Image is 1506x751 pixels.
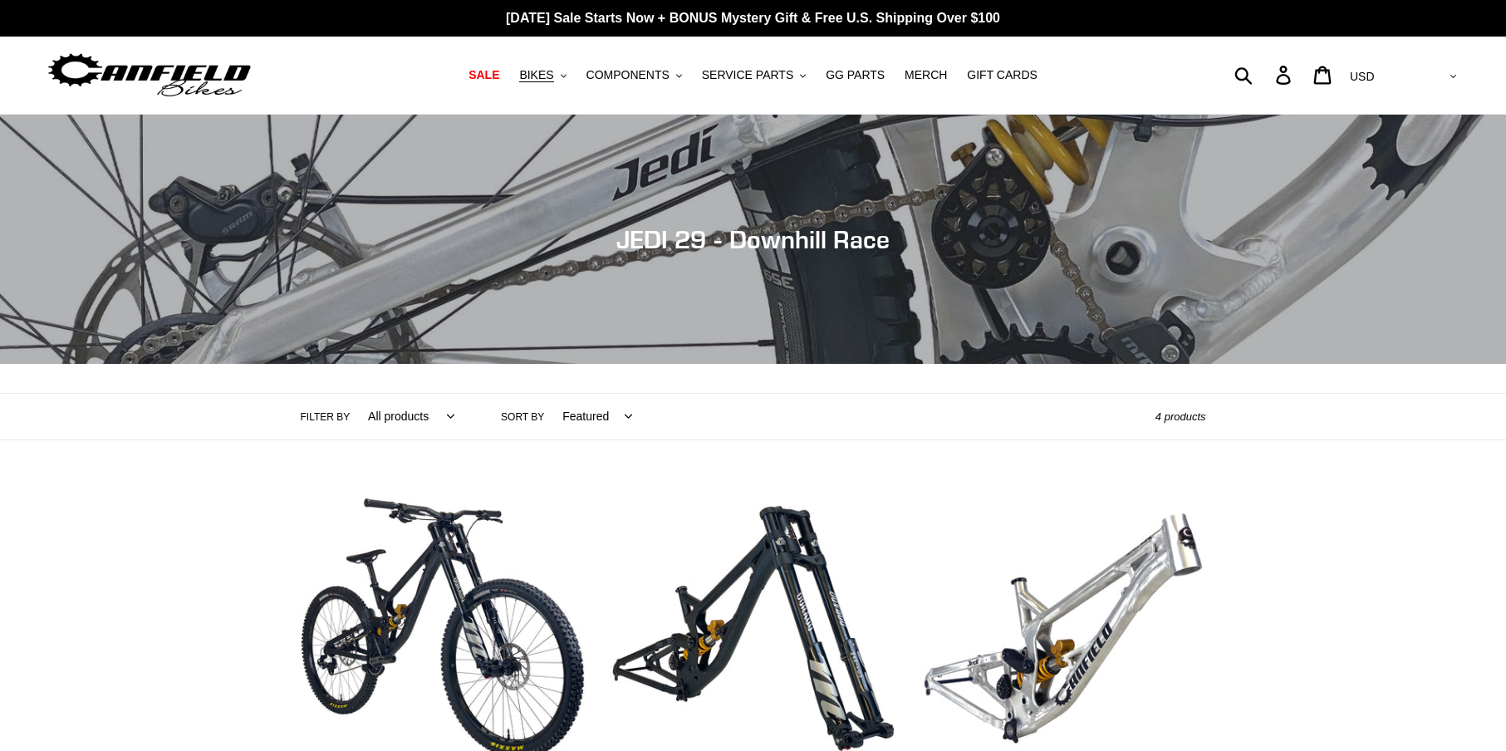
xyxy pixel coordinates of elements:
a: MERCH [896,64,955,86]
button: BIKES [511,64,574,86]
span: BIKES [519,68,553,82]
a: SALE [460,64,508,86]
label: Sort by [501,410,544,425]
span: MERCH [905,68,947,82]
span: SALE [468,68,499,82]
img: Canfield Bikes [46,49,253,101]
span: SERVICE PARTS [702,68,793,82]
span: JEDI 29 - Downhill Race [616,224,890,254]
span: GG PARTS [826,68,885,82]
button: COMPONENTS [578,64,690,86]
a: GIFT CARDS [959,64,1046,86]
input: Search [1244,56,1286,93]
span: GIFT CARDS [967,68,1038,82]
span: COMPONENTS [586,68,670,82]
button: SERVICE PARTS [694,64,814,86]
a: GG PARTS [817,64,893,86]
label: Filter by [301,410,351,425]
span: 4 products [1155,410,1206,423]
